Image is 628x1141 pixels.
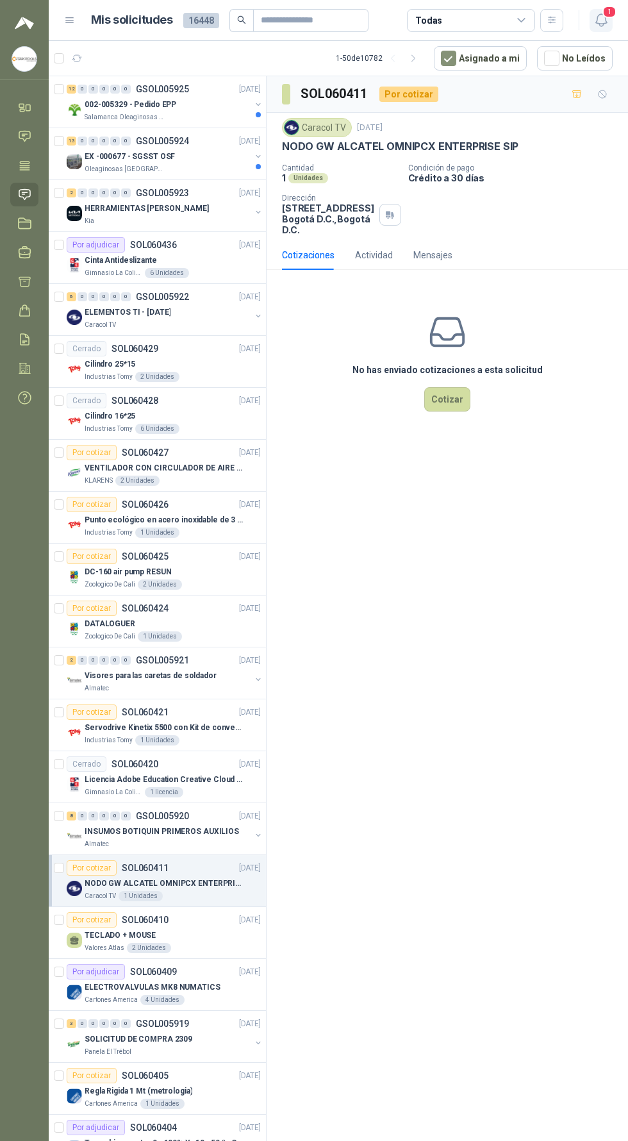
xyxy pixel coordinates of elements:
p: Punto ecológico en acero inoxidable de 3 puestos, con capacidad para 53 Litros por cada división. [85,514,244,526]
p: Visores para las caretas de soldador [85,670,217,682]
a: 8 0 0 0 0 0 GSOL005920[DATE] Company LogoINSUMOS BOTIQUIN PRIMEROS AUXILIOSAlmatec [67,808,263,849]
img: Company Logo [67,258,82,273]
span: 1 [602,6,616,18]
a: Por cotizarSOL060427[DATE] Company LogoVENTILADOR CON CIRCULADOR DE AIRE MULTIPROPOSITO XPOWER DE... [49,440,266,492]
div: 8 [67,812,76,820]
img: Company Logo [67,1037,82,1052]
div: Por cotizar [67,912,117,928]
img: Company Logo [67,465,82,481]
a: Por cotizarSOL060424[DATE] Company LogoDATALOGUERZoologico De Cali1 Unidades [49,595,266,647]
a: CerradoSOL060420[DATE] Company LogoLicencia Adobe Education Creative Cloud for enterprise license... [49,751,266,803]
img: Company Logo [67,673,82,688]
p: [DATE] [239,291,261,303]
p: Dirección [282,194,374,203]
a: 13 0 0 0 0 0 GSOL005924[DATE] Company LogoEX -000677 - SGSST OSFOleaginosas [GEOGRAPHIC_DATA][PER... [67,133,263,174]
div: Por cotizar [67,497,117,512]
div: 0 [88,812,98,820]
a: Por cotizarSOL060426[DATE] Company LogoPunto ecológico en acero inoxidable de 3 puestos, con capa... [49,492,266,544]
p: GSOL005924 [136,137,189,146]
div: 0 [88,137,98,146]
p: SOL060421 [122,708,169,717]
p: GSOL005922 [136,292,189,301]
div: 0 [78,188,87,197]
div: 0 [110,1019,120,1028]
h3: No has enviado cotizaciones a esta solicitud [352,363,543,377]
p: Cinta Antideslizante [85,254,157,267]
p: SOL060410 [122,915,169,924]
div: 0 [110,137,120,146]
div: 0 [88,292,98,301]
p: Almatec [85,839,109,849]
p: ELEMENTOS TI - [DATE] [85,306,170,319]
p: DATALOGUER [85,618,135,630]
div: 0 [88,1019,98,1028]
div: 0 [121,1019,131,1028]
div: Caracol TV [282,118,352,137]
div: 2 Unidades [135,372,179,382]
img: Company Logo [67,102,82,117]
p: [DATE] [239,551,261,563]
p: Zoologico De Cali [85,579,135,590]
p: SOL060409 [130,967,177,976]
h1: Mis solicitudes [91,11,173,29]
div: 1 Unidades [138,631,182,642]
div: 0 [121,812,131,820]
p: SOL060404 [130,1123,177,1132]
div: Por cotizar [67,549,117,564]
div: Cerrado [67,756,106,772]
p: [DATE] [239,395,261,407]
p: [DATE] [239,1018,261,1030]
a: Por cotizarSOL060411[DATE] Company LogoNODO GW ALCATEL OMNIPCX ENTERPRISE SIPCaracol TV1 Unidades [49,855,266,907]
a: 6 0 0 0 0 0 GSOL005922[DATE] Company LogoELEMENTOS TI - [DATE]Caracol TV [67,289,263,330]
p: [DATE] [239,1122,261,1134]
div: 3 [67,1019,76,1028]
div: 0 [99,137,109,146]
div: 0 [99,85,109,94]
p: [DATE] [239,135,261,147]
p: Crédito a 30 días [408,172,623,183]
div: Por adjudicar [67,1120,125,1135]
div: Por adjudicar [67,237,125,253]
div: 0 [88,656,98,665]
img: Logo peakr [15,15,34,31]
div: 6 Unidades [135,424,179,434]
div: 0 [110,188,120,197]
p: Industrias Tomy [85,372,133,382]
div: Cerrado [67,341,106,356]
p: SOL060425 [122,552,169,561]
p: [DATE] [239,187,261,199]
div: 0 [78,292,87,301]
div: 0 [99,656,109,665]
div: 2 [67,188,76,197]
div: 0 [78,137,87,146]
img: Company Logo [285,121,299,135]
div: 2 Unidades [127,943,171,953]
p: DC-160 air pump RESUN [85,566,171,578]
img: Company Logo [67,985,82,1000]
p: Industrias Tomy [85,424,133,434]
div: 0 [99,188,109,197]
p: Valores Atlas [85,943,124,953]
span: search [237,15,246,24]
div: Cerrado [67,393,106,408]
img: Company Logo [67,569,82,585]
div: Por cotizar [379,87,438,102]
div: 0 [99,1019,109,1028]
div: Por cotizar [67,601,117,616]
div: Por cotizar [67,445,117,460]
p: Gimnasio La Colina [85,268,142,278]
p: GSOL005921 [136,656,189,665]
img: Company Logo [67,829,82,844]
p: Condición de pago [408,163,623,172]
img: Company Logo [67,154,82,169]
p: Almatec [85,683,109,694]
div: 6 [67,292,76,301]
p: ELECTROVALVULAS MK8 NUMATICS [85,981,220,994]
p: [DATE] [239,654,261,667]
p: Zoologico De Cali [85,631,135,642]
button: Asignado a mi [434,46,527,71]
p: [DATE] [239,499,261,511]
p: Cilindro 16*25 [85,410,135,422]
div: 0 [121,188,131,197]
p: NODO GW ALCATEL OMNIPCX ENTERPRISE SIP [282,140,518,153]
